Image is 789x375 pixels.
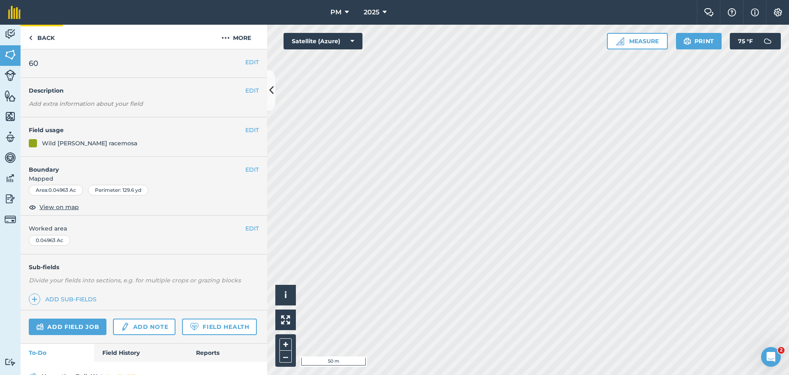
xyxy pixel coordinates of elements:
button: Print [676,33,722,49]
button: 75 °F [730,33,781,49]
a: Add note [113,319,175,335]
em: Divide your fields into sections, e.g. for multiple crops or grazing blocks [29,277,241,284]
h4: Field usage [29,126,245,135]
img: svg+xml;base64,PHN2ZyB4bWxucz0iaHR0cDovL3d3dy53My5vcmcvMjAwMC9zdmciIHdpZHRoPSIyMCIgaGVpZ2h0PSIyNC... [221,33,230,43]
span: 60 [29,58,38,69]
em: Add extra information about your field [29,100,143,107]
img: svg+xml;base64,PHN2ZyB4bWxucz0iaHR0cDovL3d3dy53My5vcmcvMjAwMC9zdmciIHdpZHRoPSI1NiIgaGVpZ2h0PSI2MC... [5,90,16,102]
a: Back [21,25,63,49]
img: A cog icon [773,8,783,16]
h4: Boundary [21,157,245,174]
a: To-Do [21,344,94,362]
span: 2 [778,347,784,354]
button: More [205,25,267,49]
img: svg+xml;base64,PHN2ZyB4bWxucz0iaHR0cDovL3d3dy53My5vcmcvMjAwMC9zdmciIHdpZHRoPSIxOCIgaGVpZ2h0PSIyNC... [29,202,36,212]
a: Add sub-fields [29,293,100,305]
iframe: Intercom live chat [761,347,781,367]
h4: Description [29,86,259,95]
img: svg+xml;base64,PD94bWwgdmVyc2lvbj0iMS4wIiBlbmNvZGluZz0idXRmLTgiPz4KPCEtLSBHZW5lcmF0b3I6IEFkb2JlIE... [5,151,16,164]
img: Ruler icon [616,37,624,45]
img: svg+xml;base64,PD94bWwgdmVyc2lvbj0iMS4wIiBlbmNvZGluZz0idXRmLTgiPz4KPCEtLSBHZW5lcmF0b3I6IEFkb2JlIE... [5,131,16,143]
div: Wild [PERSON_NAME] racemosa [42,139,137,148]
button: i [275,285,296,305]
img: svg+xml;base64,PD94bWwgdmVyc2lvbj0iMS4wIiBlbmNvZGluZz0idXRmLTgiPz4KPCEtLSBHZW5lcmF0b3I6IEFkb2JlIE... [5,172,16,184]
button: Measure [607,33,668,49]
a: Reports [188,344,267,362]
img: svg+xml;base64,PD94bWwgdmVyc2lvbj0iMS4wIiBlbmNvZGluZz0idXRmLTgiPz4KPCEtLSBHZW5lcmF0b3I6IEFkb2JlIE... [120,322,129,332]
img: svg+xml;base64,PHN2ZyB4bWxucz0iaHR0cDovL3d3dy53My5vcmcvMjAwMC9zdmciIHdpZHRoPSI1NiIgaGVpZ2h0PSI2MC... [5,49,16,61]
div: 0.04963 Ac [29,235,70,246]
a: Field Health [182,319,256,335]
img: Four arrows, one pointing top left, one top right, one bottom right and the last bottom left [281,315,290,324]
button: Satellite (Azure) [284,33,362,49]
img: svg+xml;base64,PHN2ZyB4bWxucz0iaHR0cDovL3d3dy53My5vcmcvMjAwMC9zdmciIHdpZHRoPSIxNCIgaGVpZ2h0PSIyNC... [32,294,37,304]
div: Perimeter : 129.6 yd [88,185,148,196]
button: EDIT [245,165,259,174]
img: A question mark icon [727,8,737,16]
span: View on map [39,203,79,212]
span: 2025 [364,7,379,17]
h4: Sub-fields [21,263,267,272]
img: svg+xml;base64,PD94bWwgdmVyc2lvbj0iMS4wIiBlbmNvZGluZz0idXRmLTgiPz4KPCEtLSBHZW5lcmF0b3I6IEFkb2JlIE... [5,214,16,225]
button: EDIT [245,86,259,95]
img: svg+xml;base64,PD94bWwgdmVyc2lvbj0iMS4wIiBlbmNvZGluZz0idXRmLTgiPz4KPCEtLSBHZW5lcmF0b3I6IEFkb2JlIE... [5,28,16,40]
img: svg+xml;base64,PD94bWwgdmVyc2lvbj0iMS4wIiBlbmNvZGluZz0idXRmLTgiPz4KPCEtLSBHZW5lcmF0b3I6IEFkb2JlIE... [5,70,16,81]
img: svg+xml;base64,PHN2ZyB4bWxucz0iaHR0cDovL3d3dy53My5vcmcvMjAwMC9zdmciIHdpZHRoPSI1NiIgaGVpZ2h0PSI2MC... [5,110,16,123]
button: + [279,338,292,351]
img: fieldmargin Logo [8,6,21,19]
button: – [279,351,292,363]
img: svg+xml;base64,PHN2ZyB4bWxucz0iaHR0cDovL3d3dy53My5vcmcvMjAwMC9zdmciIHdpZHRoPSI5IiBoZWlnaHQ9IjI0Ii... [29,33,32,43]
span: Mapped [21,174,267,183]
span: PM [330,7,341,17]
button: EDIT [245,126,259,135]
button: View on map [29,202,79,212]
span: 75 ° F [738,33,753,49]
img: Two speech bubbles overlapping with the left bubble in the forefront [704,8,714,16]
img: svg+xml;base64,PD94bWwgdmVyc2lvbj0iMS4wIiBlbmNvZGluZz0idXRmLTgiPz4KPCEtLSBHZW5lcmF0b3I6IEFkb2JlIE... [5,193,16,205]
a: Add field job [29,319,106,335]
span: i [284,290,287,300]
img: svg+xml;base64,PD94bWwgdmVyc2lvbj0iMS4wIiBlbmNvZGluZz0idXRmLTgiPz4KPCEtLSBHZW5lcmF0b3I6IEFkb2JlIE... [759,33,776,49]
img: svg+xml;base64,PD94bWwgdmVyc2lvbj0iMS4wIiBlbmNvZGluZz0idXRmLTgiPz4KPCEtLSBHZW5lcmF0b3I6IEFkb2JlIE... [5,358,16,366]
div: Area : 0.04963 Ac [29,185,83,196]
button: EDIT [245,58,259,67]
button: EDIT [245,224,259,233]
a: Field History [94,344,187,362]
img: svg+xml;base64,PHN2ZyB4bWxucz0iaHR0cDovL3d3dy53My5vcmcvMjAwMC9zdmciIHdpZHRoPSIxNyIgaGVpZ2h0PSIxNy... [751,7,759,17]
img: svg+xml;base64,PHN2ZyB4bWxucz0iaHR0cDovL3d3dy53My5vcmcvMjAwMC9zdmciIHdpZHRoPSIxOSIgaGVpZ2h0PSIyNC... [683,36,691,46]
img: svg+xml;base64,PD94bWwgdmVyc2lvbj0iMS4wIiBlbmNvZGluZz0idXRmLTgiPz4KPCEtLSBHZW5lcmF0b3I6IEFkb2JlIE... [36,322,44,332]
span: Worked area [29,224,259,233]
